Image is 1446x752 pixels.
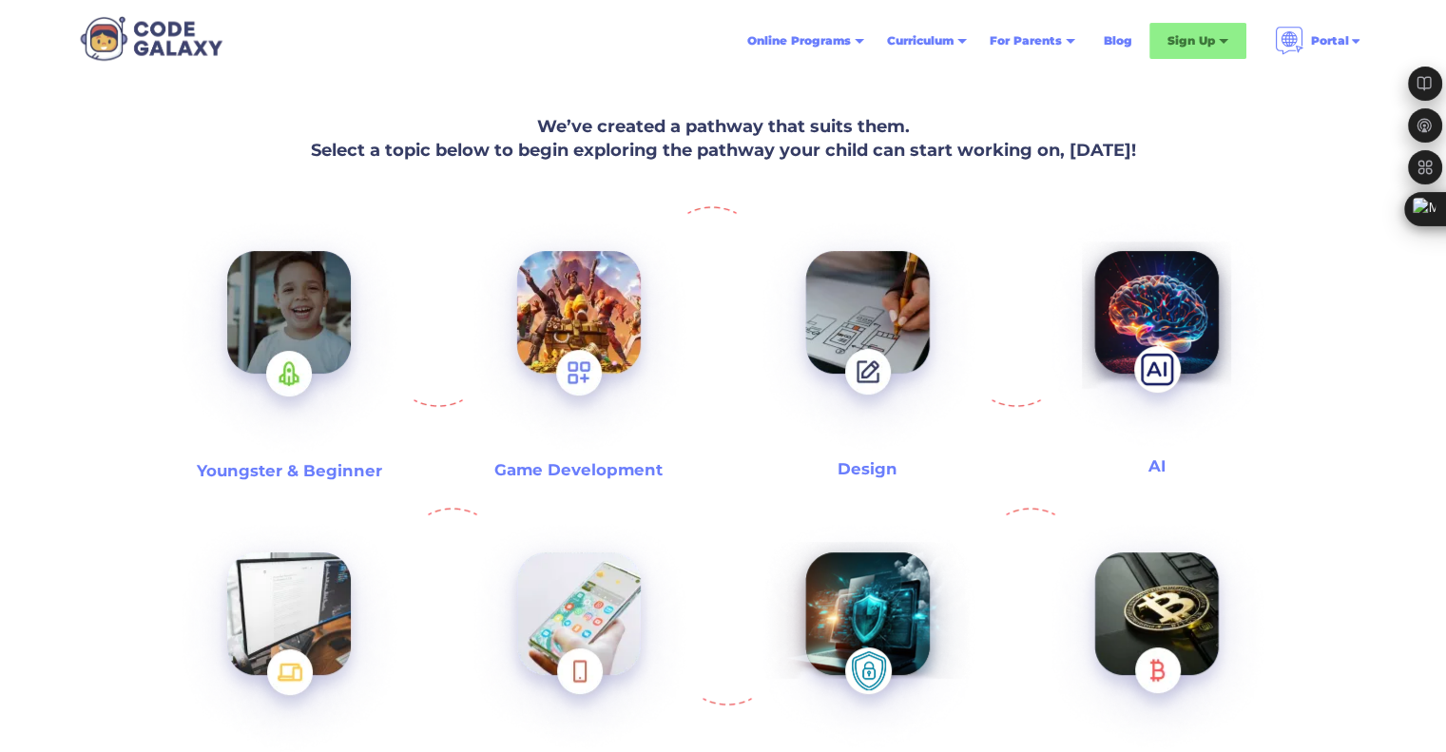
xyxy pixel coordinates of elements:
div: Portal [1311,31,1349,50]
a: Design [723,206,1012,492]
a: AI [1012,206,1301,492]
a: Blog [1092,24,1144,58]
div: Online Programs [747,31,851,50]
h3: Game Development [494,459,663,481]
div: Curriculum [887,31,954,50]
div: For Parents [990,31,1062,50]
h3: AI [1148,455,1166,477]
div: Curriculum [876,24,978,58]
strong: We’ve created a pathway that suits them. Select a topic below to begin exploring the pathway your... [311,116,1136,161]
div: Online Programs [736,24,876,58]
div: Sign Up [1149,23,1246,59]
div: For Parents [978,24,1087,58]
a: Youngster & Beginner [145,206,434,492]
h3: Youngster & Beginner [197,460,382,482]
div: Portal [1263,19,1374,63]
h3: Design [838,458,897,480]
div: Sign Up [1167,31,1215,50]
a: Game Development [456,206,701,492]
